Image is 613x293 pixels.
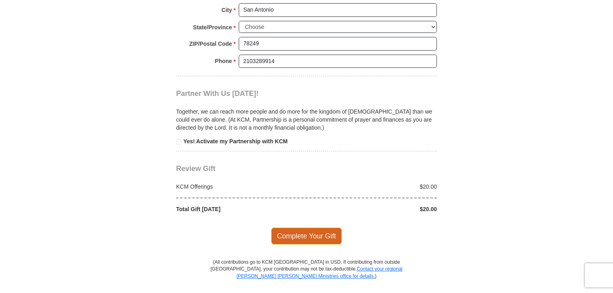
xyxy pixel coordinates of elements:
[183,138,288,144] strong: Yes! Activate my Partnership with KCM
[271,228,342,244] span: Complete Your Gift
[306,205,441,213] div: $20.00
[306,183,441,191] div: $20.00
[189,38,232,49] strong: ZIP/Postal Code
[172,183,307,191] div: KCM Offerings
[176,108,437,132] p: Together, we can reach more people and do more for the kingdom of [DEMOGRAPHIC_DATA] than we coul...
[236,266,402,279] a: Contact your regional [PERSON_NAME] [PERSON_NAME] Ministries office for details.
[172,205,307,213] div: Total Gift [DATE]
[215,55,232,67] strong: Phone
[221,4,232,16] strong: City
[193,22,232,33] strong: State/Province
[176,90,259,98] span: Partner With Us [DATE]!
[176,165,215,173] span: Review Gift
